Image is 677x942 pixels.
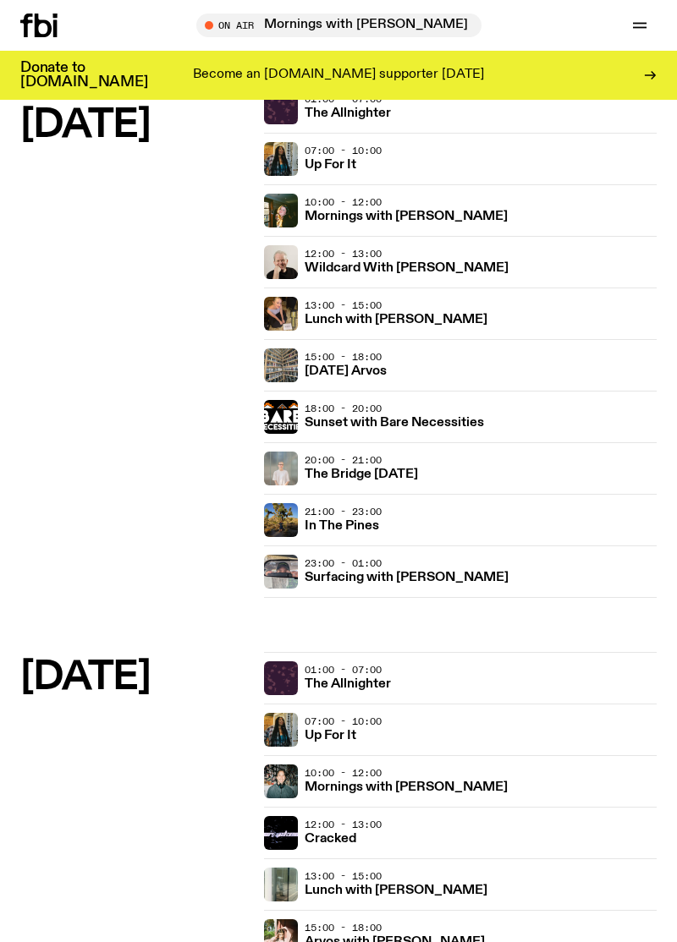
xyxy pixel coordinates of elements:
img: Bare Necessities [264,400,298,434]
a: Mornings with [PERSON_NAME] [305,778,508,794]
img: Logo for Podcast Cracked. Black background, with white writing, with glass smashing graphics [264,816,298,850]
a: The Allnighter [305,675,391,691]
span: 13:00 - 15:00 [305,869,382,883]
h3: Mornings with [PERSON_NAME] [305,781,508,794]
h3: Surfacing with [PERSON_NAME] [305,572,509,584]
a: Wildcard With [PERSON_NAME] [305,259,509,275]
img: Ify - a Brown Skin girl with black braided twists, looking up to the side with her tongue stickin... [264,142,298,176]
span: 20:00 - 21:00 [305,453,382,467]
h3: Cracked [305,833,356,846]
img: Stuart is smiling charmingly, wearing a black t-shirt against a stark white background. [264,245,298,279]
a: Lunch with [PERSON_NAME] [305,881,487,897]
p: Become an [DOMAIN_NAME] supporter [DATE] [193,68,484,83]
h2: [DATE] [20,107,250,145]
span: 10:00 - 12:00 [305,195,382,209]
button: On AirMornings with [PERSON_NAME] [196,14,482,37]
h3: The Bridge [DATE] [305,468,418,481]
h3: The Allnighter [305,107,391,120]
a: The Allnighter [305,104,391,120]
h3: Up For It [305,159,356,172]
h3: Up For It [305,730,356,742]
a: The Bridge [DATE] [305,465,418,481]
h3: In The Pines [305,520,379,533]
h3: Sunset with Bare Necessities [305,417,484,430]
span: 13:00 - 15:00 [305,298,382,312]
span: 07:00 - 10:00 [305,715,382,728]
img: Freya smiles coyly as she poses for the image. [264,194,298,227]
span: 12:00 - 13:00 [305,247,382,260]
a: [DATE] Arvos [305,362,387,378]
h3: Lunch with [PERSON_NAME] [305,884,487,897]
h3: Lunch with [PERSON_NAME] [305,314,487,326]
h3: Mornings with [PERSON_NAME] [305,211,508,223]
img: Mara stands in front of a frosted glass wall wearing a cream coloured t-shirt and black glasses. ... [264,452,298,485]
img: SLC lunch cover [264,297,298,331]
img: Johanna stands in the middle distance amongst a desert scene with large cacti and trees. She is w... [264,503,298,537]
a: Cracked [305,830,356,846]
a: Lunch with [PERSON_NAME] [305,310,487,326]
span: 15:00 - 18:00 [305,921,382,934]
h2: [DATE] [20,659,250,697]
img: Radio presenter Ben Hansen sits in front of a wall of photos and an fbi radio sign. Film photo. B... [264,764,298,798]
span: 18:00 - 20:00 [305,402,382,415]
a: Surfacing with [PERSON_NAME] [305,568,509,584]
span: 10:00 - 12:00 [305,766,382,780]
span: 07:00 - 10:00 [305,144,382,157]
span: 01:00 - 07:00 [305,663,382,676]
h3: Wildcard With [PERSON_NAME] [305,262,509,275]
a: Sunset with Bare Necessities [305,413,484,430]
span: 23:00 - 01:00 [305,556,382,570]
h3: Donate to [DOMAIN_NAME] [20,61,148,90]
a: Mornings with [PERSON_NAME] [305,207,508,223]
span: 15:00 - 18:00 [305,350,382,364]
span: 21:00 - 23:00 [305,505,382,518]
img: A corner shot of the fbi music library [264,348,298,382]
img: Ify - a Brown Skin girl with black braided twists, looking up to the side with her tongue stickin... [264,713,298,747]
h3: [DATE] Arvos [305,365,387,378]
a: Up For It [305,726,356,742]
h3: The Allnighter [305,678,391,691]
a: In The Pines [305,517,379,533]
span: 12:00 - 13:00 [305,818,382,831]
a: Up For It [305,156,356,172]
